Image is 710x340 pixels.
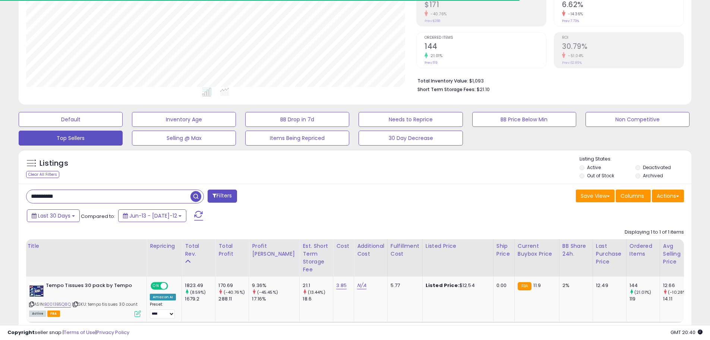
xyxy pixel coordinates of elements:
span: 11.9 [533,282,541,289]
small: Prev: $288 [425,19,440,23]
div: Est. Short Term Storage Fee [303,242,330,274]
div: 119 [629,296,660,302]
div: Current Buybox Price [518,242,556,258]
div: 21.1 [303,282,333,289]
span: Jun-13 - [DATE]-12 [129,212,177,219]
strong: Copyright [7,329,35,336]
div: Last Purchase Price [596,242,623,266]
span: All listings currently available for purchase on Amazon [29,311,46,317]
button: BB Price Below Min [472,112,576,127]
span: FBA [47,311,60,317]
button: Last 30 Days [27,209,80,222]
div: 17.16% [252,296,299,302]
b: Tempo Tissues 30 pack by Tempo [46,282,136,291]
small: -51.04% [565,53,584,59]
div: seller snap | | [7,329,129,336]
button: Needs to Reprice [359,112,463,127]
div: Ordered Items [629,242,657,258]
button: Items Being Repriced [245,131,349,146]
span: 2025-08-12 20:40 GMT [670,329,703,336]
span: | SKU: tempo tissues 30 count [72,301,138,307]
h2: 30.79% [562,42,684,52]
div: Total Profit [218,242,246,258]
div: Title [27,242,143,250]
div: $12.54 [426,282,487,289]
h5: Listings [40,158,68,169]
div: 144 [629,282,660,289]
small: Prev: 119 [425,60,438,65]
label: Out of Stock [587,172,614,179]
div: 9.36% [252,282,299,289]
small: 21.01% [428,53,442,59]
a: 3.85 [336,282,347,289]
div: 1679.2 [185,296,215,302]
div: Displaying 1 to 1 of 1 items [625,229,684,236]
b: Listed Price: [426,282,460,289]
small: -14.36% [565,11,583,17]
b: Short Term Storage Fees: [417,86,476,93]
div: 14.11 [663,296,693,302]
button: Columns [616,190,651,202]
small: -40.76% [428,11,447,17]
label: Active [587,164,601,171]
span: Columns [621,192,644,200]
small: (-45.45%) [257,289,278,295]
div: Listed Price [426,242,490,250]
span: Compared to: [81,213,115,220]
div: Profit [PERSON_NAME] [252,242,296,258]
button: Inventory Age [132,112,236,127]
div: BB Share 24h. [562,242,590,258]
div: 288.11 [218,296,249,302]
div: ASIN: [29,282,141,316]
button: Jun-13 - [DATE]-12 [118,209,186,222]
small: (21.01%) [634,289,651,295]
h2: $171 [425,0,546,10]
div: Additional Cost [357,242,384,258]
button: BB Drop in 7d [245,112,349,127]
li: $1,093 [417,76,678,85]
div: 12.49 [596,282,621,289]
label: Archived [643,172,663,179]
div: Preset: [150,302,176,319]
a: N/A [357,282,366,289]
div: Cost [336,242,351,250]
div: 18.6 [303,296,333,302]
div: Fulfillment Cost [391,242,419,258]
img: 51QtQmhkDKL._SL40_.jpg [29,282,44,297]
small: Prev: 7.73% [562,19,579,23]
small: (13.44%) [308,289,325,295]
div: 0.00 [496,282,509,289]
div: Avg Selling Price [663,242,690,266]
button: Filters [208,190,237,203]
button: Selling @ Max [132,131,236,146]
div: Clear All Filters [26,171,59,178]
button: 30 Day Decrease [359,131,463,146]
div: 12.66 [663,282,693,289]
div: Amazon AI [150,294,176,300]
h2: 6.62% [562,0,684,10]
span: OFF [167,283,179,289]
span: ROI [562,36,684,40]
div: 1823.49 [185,282,215,289]
p: Listing States: [580,156,691,163]
label: Deactivated [643,164,671,171]
h2: 144 [425,42,546,52]
small: (-40.76%) [224,289,245,295]
button: Actions [652,190,684,202]
span: $21.10 [477,86,490,93]
small: Prev: 62.89% [562,60,582,65]
button: Non Competitive [586,112,690,127]
div: 2% [562,282,587,289]
div: Total Rev. [185,242,212,258]
a: Privacy Policy [97,329,129,336]
button: Save View [576,190,615,202]
span: ON [151,283,161,289]
span: Ordered Items [425,36,546,40]
div: 170.69 [218,282,249,289]
a: Terms of Use [64,329,95,336]
small: (-10.28%) [668,289,688,295]
small: FBA [518,282,531,290]
a: B0013B5Q8Q [44,301,71,308]
div: Ship Price [496,242,511,258]
button: Default [19,112,123,127]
